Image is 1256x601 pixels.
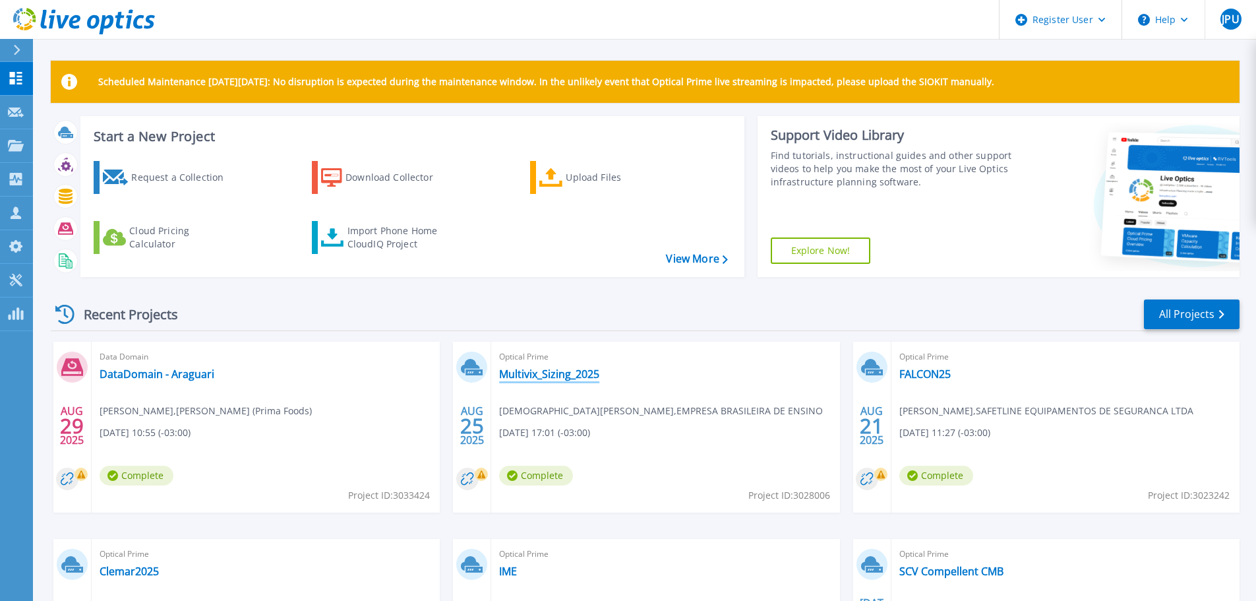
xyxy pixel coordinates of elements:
span: Project ID: 3023242 [1148,488,1230,503]
p: Scheduled Maintenance [DATE][DATE]: No disruption is expected during the maintenance window. In t... [98,77,994,87]
span: [DATE] 10:55 (-03:00) [100,426,191,440]
a: Cloud Pricing Calculator [94,221,241,254]
span: [PERSON_NAME] , [PERSON_NAME] (Prima Foods) [100,404,312,418]
div: Download Collector [345,164,451,191]
span: Optical Prime [899,350,1232,364]
span: 25 [460,420,484,431]
span: Data Domain [100,350,432,364]
div: AUG 2025 [859,402,884,450]
a: SCV Compellent CMB [899,565,1003,578]
a: Explore Now! [771,237,871,264]
span: Optical Prime [100,547,432,561]
span: Optical Prime [899,547,1232,561]
div: Import Phone Home CloudIQ Project [347,224,450,251]
span: Project ID: 3033424 [348,488,430,503]
span: Optical Prime [499,547,831,561]
div: Request a Collection [131,164,237,191]
div: Support Video Library [771,127,1017,144]
a: Multivix_Sizing_2025 [499,367,599,381]
span: Complete [499,466,573,486]
div: Upload Files [566,164,671,191]
span: 21 [860,420,883,431]
a: Request a Collection [94,161,241,194]
a: DataDomain - Araguari [100,367,214,381]
a: View More [666,253,727,265]
div: AUG 2025 [460,402,485,450]
a: Clemar2025 [100,565,159,578]
a: Download Collector [312,161,459,194]
span: [PERSON_NAME] , SAFETLINE EQUIPAMENTOS DE SEGURANCA LTDA [899,404,1193,418]
span: [DATE] 11:27 (-03:00) [899,426,990,440]
span: Complete [899,466,973,486]
div: AUG 2025 [59,402,84,450]
div: Recent Projects [51,298,196,331]
span: Optical Prime [499,350,831,364]
span: Complete [100,466,173,486]
div: Find tutorials, instructional guides and other support videos to help you make the most of your L... [771,149,1017,189]
span: [DATE] 17:01 (-03:00) [499,426,590,440]
span: JPU [1222,14,1239,24]
a: All Projects [1144,300,1240,329]
a: IME [499,565,517,578]
a: Upload Files [530,161,677,194]
span: Project ID: 3028006 [748,488,830,503]
a: FALCON25 [899,367,951,381]
span: 29 [60,420,84,431]
div: Cloud Pricing Calculator [129,224,235,251]
span: [DEMOGRAPHIC_DATA][PERSON_NAME] , EMPRESA BRASILEIRA DE ENSINO [499,404,823,418]
h3: Start a New Project [94,129,727,144]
